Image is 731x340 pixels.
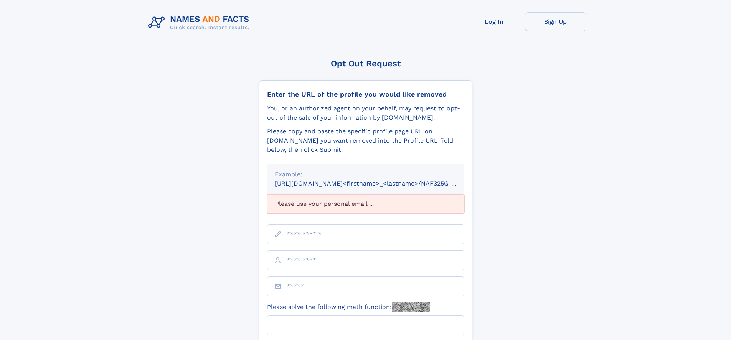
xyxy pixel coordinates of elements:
div: Enter the URL of the profile you would like removed [267,90,464,99]
div: Please copy and paste the specific profile page URL on [DOMAIN_NAME] you want removed into the Pr... [267,127,464,154]
img: Logo Names and Facts [145,12,256,33]
small: [URL][DOMAIN_NAME]<firstname>_<lastname>/NAF325G-xxxxxxxx [275,180,479,187]
div: Example: [275,170,457,179]
div: You, or an authorized agent on your behalf, may request to opt-out of the sale of your informatio... [267,104,464,122]
a: Sign Up [525,12,586,31]
label: Please solve the following math function: [267,302,430,312]
a: Log In [464,12,525,31]
div: Please use your personal email ... [267,194,464,214]
div: Opt Out Request [259,59,472,68]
